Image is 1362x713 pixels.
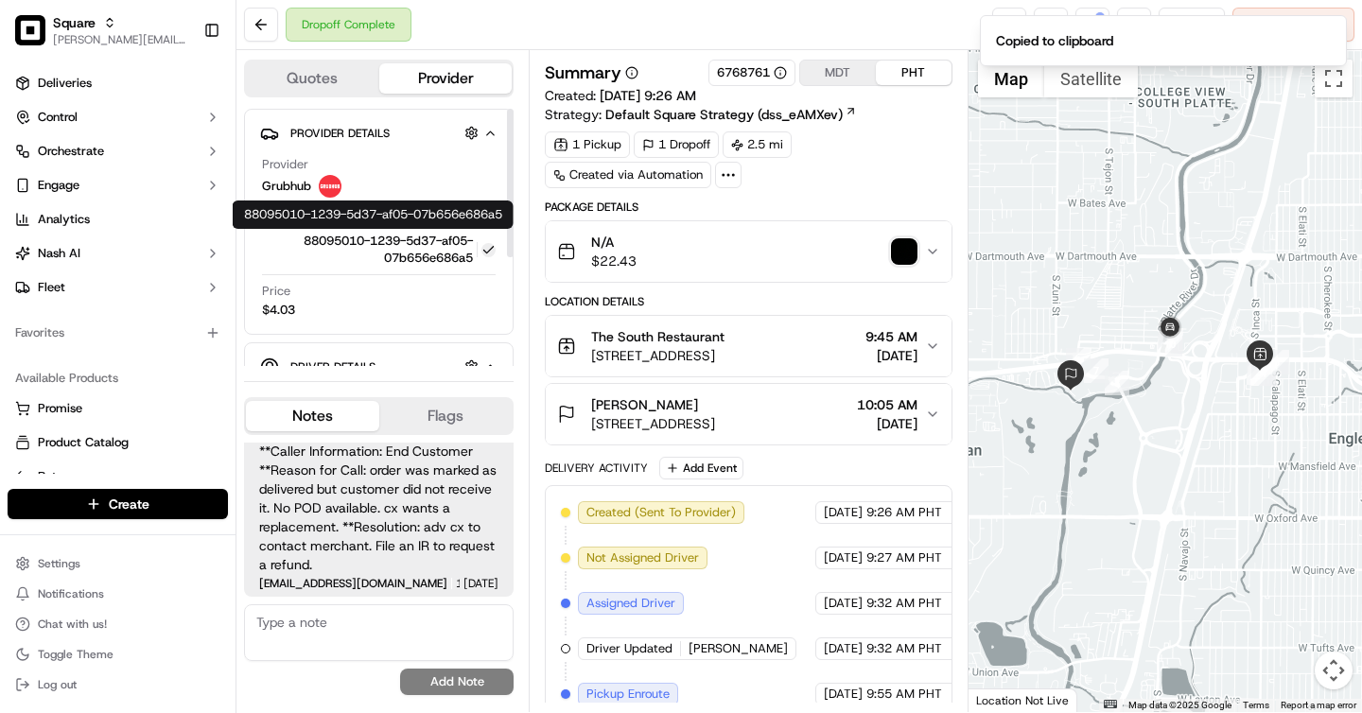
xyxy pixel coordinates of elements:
span: [DATE] 9:26 AM [600,87,696,104]
span: 9:27 AM PHT [866,549,942,566]
span: Provider Details [290,126,390,141]
div: 88095010-1239-5d37-af05-07b656e686a5 [233,200,514,229]
span: Created (Sent To Provider) [586,504,736,521]
button: [PERSON_NAME][EMAIL_ADDRESS][DOMAIN_NAME] [53,32,188,47]
div: Favorites [8,318,228,348]
div: Available Products [8,363,228,393]
button: Square [53,13,96,32]
a: Deliveries [8,68,228,98]
span: Orchestrate [38,143,104,160]
span: API Documentation [179,423,304,442]
div: Location Details [545,294,952,309]
button: Returns [8,461,228,492]
span: [DATE] [824,686,863,703]
p: Welcome 👋 [19,76,344,106]
button: Log out [8,671,228,698]
div: 3 [1247,360,1271,385]
span: • [157,344,164,359]
div: Location Not Live [969,688,1077,712]
div: 1 Dropoff [634,131,719,158]
span: Driver Details [290,359,375,374]
button: The South Restaurant[STREET_ADDRESS]9:45 AM[DATE] [546,316,951,376]
img: Jandy Espique [19,326,49,356]
img: 1736555255976-a54dd68f-1ca7-489b-9aae-adbdc363a1c4 [38,345,53,360]
img: 5e692f75ce7d37001a5d71f1 [319,175,341,198]
img: 4281594248423_2fcf9dad9f2a874258b8_72.png [40,181,74,215]
h3: Summary [545,64,621,81]
span: Engage [38,177,79,194]
a: Terms (opens in new tab) [1243,700,1269,710]
button: 6768761 [717,64,787,81]
span: Nash AI [38,245,80,262]
span: Created: [545,86,696,105]
div: 1 Pickup [545,131,630,158]
span: Knowledge Base [38,423,145,442]
div: Copied to clipboard [996,31,1113,50]
a: Analytics [8,204,228,235]
button: 88095010-1239-5d37-af05-07b656e686a5 [262,233,496,267]
button: Control [8,102,228,132]
button: Notifications [8,581,228,607]
span: $22.43 [591,252,637,270]
span: Create [109,495,149,513]
img: Asif Zaman Khan [19,275,49,305]
div: Delivery Activity [545,461,648,476]
span: [EMAIL_ADDRESS][DOMAIN_NAME] [259,578,447,589]
span: [DATE] [824,640,863,657]
span: 9:55 AM PHT [866,686,942,703]
a: Powered byPylon [133,468,229,483]
span: Log out [38,677,77,692]
span: 10:35 AM [456,578,460,589]
div: Strategy: [545,105,857,124]
span: Pylon [188,469,229,483]
span: $4.03 [262,302,295,319]
span: Returns [38,468,80,485]
a: Default Square Strategy (dss_eAMXev) [605,105,857,124]
button: Provider [379,63,513,94]
a: Created via Automation [545,162,711,188]
span: [DATE] [167,293,206,308]
span: **Caller Information: End Customer **Reason for Call: order was marked as delivered but customer ... [259,442,498,574]
span: Deliveries [38,75,92,92]
button: Driver Details [260,351,498,382]
span: Default Square Strategy (dss_eAMXev) [605,105,843,124]
span: 9:32 AM PHT [866,595,942,612]
span: Product Catalog [38,434,129,451]
img: Square [15,15,45,45]
span: Promise [38,400,82,417]
span: Price [262,283,290,300]
a: Returns [15,468,220,485]
span: Analytics [38,211,90,228]
span: Chat with us! [38,617,107,632]
img: Google [973,687,1036,712]
span: [STREET_ADDRESS] [591,414,715,433]
div: 📗 [19,425,34,440]
button: Provider Details [260,117,498,148]
span: Grubhub [262,178,311,195]
img: photo_proof_of_delivery image [891,238,917,265]
div: Package Details [545,200,952,215]
img: 1736555255976-a54dd68f-1ca7-489b-9aae-adbdc363a1c4 [38,294,53,309]
button: Fleet [8,272,228,303]
span: Control [38,109,78,126]
span: Driver Updated [586,640,672,657]
span: [DATE] [463,578,498,589]
span: [DATE] [167,344,206,359]
a: Report a map error [1281,700,1356,710]
span: [DATE] [865,346,917,365]
span: 9:26 AM PHT [866,504,942,521]
span: Pickup Enroute [586,686,670,703]
button: Notes [246,401,379,431]
button: PHT [876,61,952,85]
a: 📗Knowledge Base [11,415,152,449]
button: See all [293,242,344,265]
span: [PERSON_NAME] [591,395,698,414]
span: Fleet [38,279,65,296]
button: Add Event [659,457,743,479]
button: Map camera controls [1315,652,1353,689]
